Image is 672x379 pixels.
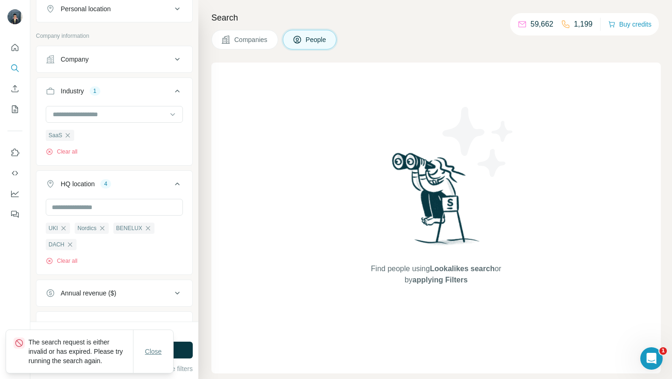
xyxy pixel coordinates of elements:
[61,179,95,189] div: HQ location
[7,101,22,118] button: My lists
[7,60,22,77] button: Search
[531,19,553,30] p: 59,662
[49,224,58,232] span: UKI
[36,48,192,70] button: Company
[659,347,667,355] span: 1
[7,39,22,56] button: Quick start
[46,147,77,156] button: Clear all
[7,9,22,24] img: Avatar
[61,86,84,96] div: Industry
[49,240,64,249] span: DACH
[361,263,511,286] span: Find people using or by
[61,4,111,14] div: Personal location
[46,257,77,265] button: Clear all
[139,343,168,360] button: Close
[234,35,268,44] span: Companies
[413,276,468,284] span: applying Filters
[36,173,192,199] button: HQ location4
[436,100,520,184] img: Surfe Illustration - Stars
[640,347,663,370] iframe: Intercom live chat
[7,144,22,161] button: Use Surfe on LinkedIn
[77,224,97,232] span: Nordics
[145,347,162,356] span: Close
[7,185,22,202] button: Dashboard
[7,206,22,223] button: Feedback
[574,19,593,30] p: 1,199
[211,11,661,24] h4: Search
[28,337,133,365] p: The search request is either invalid or has expired. Please try running the search again.
[36,80,192,106] button: Industry1
[7,80,22,97] button: Enrich CSV
[430,265,495,273] span: Lookalikes search
[61,320,111,330] div: Employees (size)
[61,288,116,298] div: Annual revenue ($)
[608,18,651,31] button: Buy credits
[36,314,192,336] button: Employees (size)
[49,131,62,140] span: SaaS
[36,32,193,40] p: Company information
[36,282,192,304] button: Annual revenue ($)
[77,328,152,336] div: 1730 search results remaining
[100,180,111,188] div: 4
[7,165,22,182] button: Use Surfe API
[61,55,89,64] div: Company
[90,87,100,95] div: 1
[116,224,142,232] span: BENELUX
[306,35,327,44] span: People
[388,150,485,254] img: Surfe Illustration - Woman searching with binoculars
